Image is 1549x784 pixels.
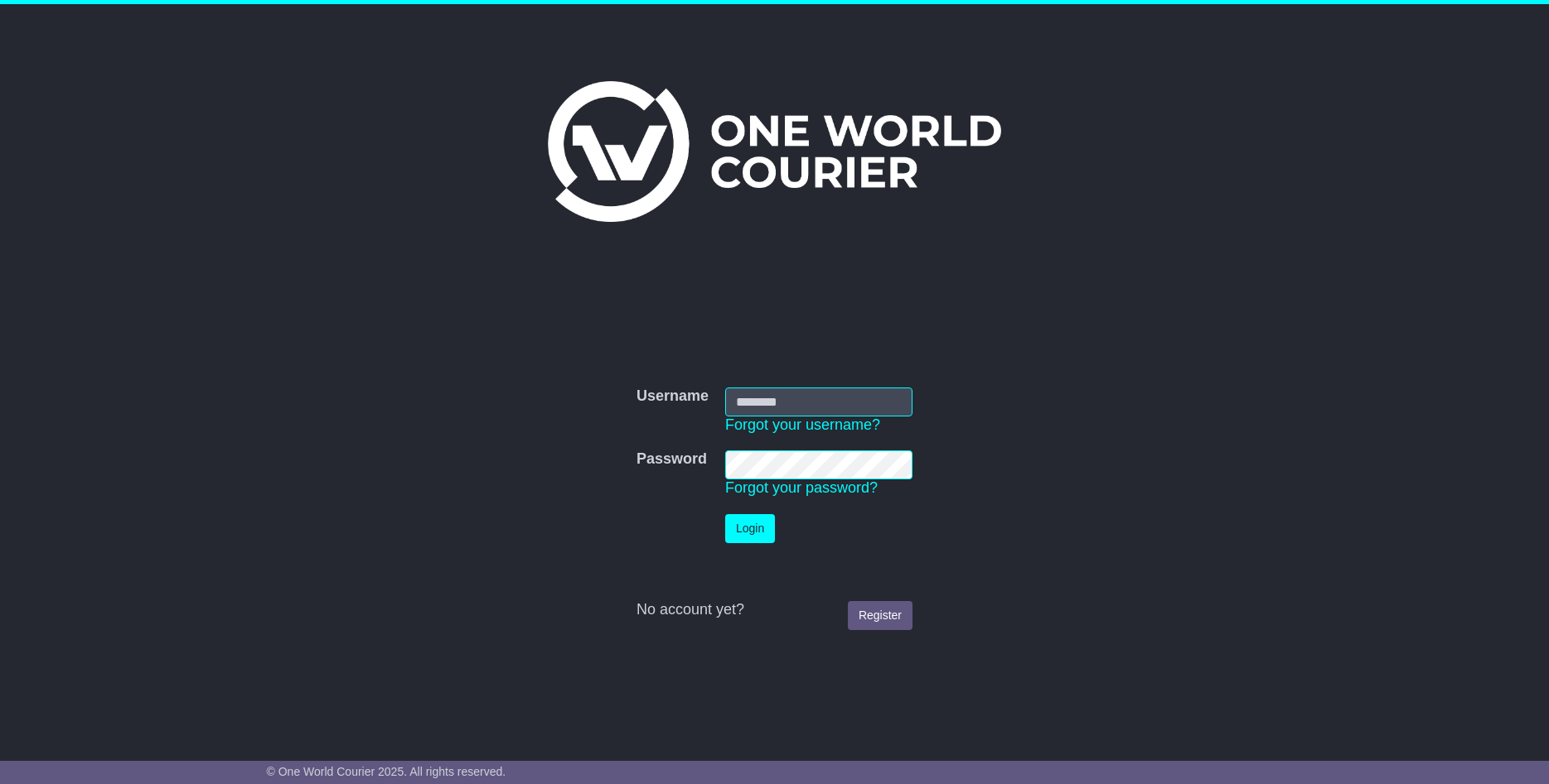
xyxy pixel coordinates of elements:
button: Login [725,514,775,543]
span: © One World Courier 2025. All rights reserved. [267,765,506,778]
a: Register [848,601,912,630]
div: No account yet? [637,601,912,619]
label: Username [637,387,709,406]
label: Password [637,450,707,469]
a: Forgot your username? [725,416,880,433]
img: One World [548,81,1000,222]
a: Forgot your password? [725,479,878,496]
